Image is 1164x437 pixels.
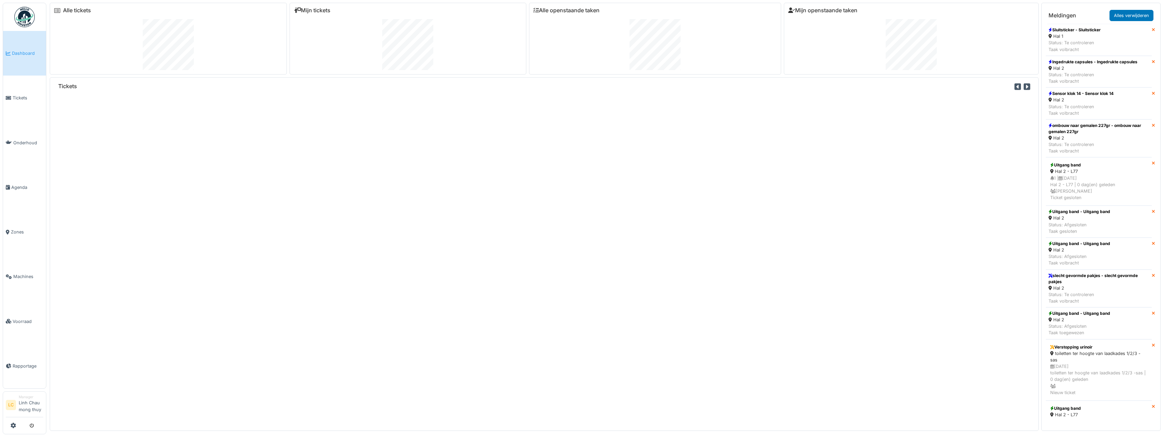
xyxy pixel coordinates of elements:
a: Uitgang band - Uitgang band Hal 2 Status: AfgeslotenTaak gesloten [1046,206,1152,238]
span: Agenda [11,184,43,191]
span: Machines [13,273,43,280]
a: Alles verwijderen [1109,10,1153,21]
a: Uitgang band - Uitgang band Hal 2 Status: AfgeslotenTaak volbracht [1046,238,1152,270]
a: Alle tickets [63,7,91,14]
span: Onderhoud [13,140,43,146]
div: Hal 2 - L77 [1050,411,1147,418]
div: Status: Afgesloten Taak gesloten [1049,222,1110,234]
h6: Meldingen [1049,12,1076,19]
a: Rapportage [3,344,46,388]
div: Ingedrukte capsules - Ingedrukte capsules [1049,59,1137,65]
div: Status: Te controleren Taak volbracht [1049,39,1101,52]
a: Agenda [3,165,46,210]
div: Status: Te controleren Taak volbracht [1049,103,1114,116]
h6: Tickets [58,83,77,90]
li: LC [6,400,16,410]
div: Hal 2 [1049,65,1137,71]
a: Sluitsticker - Sluitsticker Hal 1 Status: Te controlerenTaak volbracht [1046,24,1152,56]
div: Status: Afgesloten Taak volbracht [1049,253,1110,266]
div: Status: Te controleren Taak volbracht [1049,71,1137,84]
span: Voorraad [13,318,43,325]
a: Tickets [3,76,46,120]
div: Sensor klok 14 - Sensor klok 14 [1049,91,1114,97]
div: Manager [19,394,43,400]
a: Uitgang band - Uitgang band Hal 2 Status: AfgeslotenTaak toegewezen [1046,307,1152,339]
a: Sensor klok 14 - Sensor klok 14 Hal 2 Status: Te controlerenTaak volbracht [1046,87,1152,119]
div: Status: Afgesloten Taak toegewezen [1049,323,1110,336]
span: Dashboard [12,50,43,56]
a: Mijn tickets [294,7,330,14]
div: Hal 2 [1049,285,1149,291]
a: ombouw naar gemalen 227gr - ombouw naar gemalen 227gr Hal 2 Status: Te controlerenTaak volbracht [1046,119,1152,158]
div: Uitgang band [1050,405,1147,411]
a: Voorraad [3,299,46,344]
a: Dashboard [3,31,46,76]
li: Linh Chau mong thuy [19,394,43,416]
a: Uitgang band Hal 2 - L77 1 |[DATE]Hal 2 - L77 | 0 dag(en) geleden [PERSON_NAME]Ticket gesloten [1046,157,1152,206]
div: Hal 2 - L77 [1050,168,1147,175]
span: Zones [11,229,43,235]
div: Verstopping urinoir [1050,344,1147,350]
div: Hal 2 [1049,97,1114,103]
div: Hal 2 [1049,215,1110,221]
div: toiletten ter hoogte van laadkades 1/2/3 -sas [1050,350,1147,363]
div: Hal 2 [1049,135,1149,141]
div: Uitgang band - Uitgang band [1049,209,1110,215]
a: Onderhoud [3,120,46,165]
a: Verstopping urinoir toiletten ter hoogte van laadkades 1/2/3 -sas [DATE]toiletten ter hoogte van ... [1046,339,1152,401]
div: Status: Te controleren Taak volbracht [1049,141,1149,154]
a: slecht gevormde pakjes - slecht gevormde pakjes Hal 2 Status: Te controlerenTaak volbracht [1046,270,1152,308]
div: slecht gevormde pakjes - slecht gevormde pakjes [1049,273,1149,285]
a: Machines [3,254,46,299]
a: Alle openstaande taken [533,7,600,14]
div: 1 | [DATE] Hal 2 - L77 | 0 dag(en) geleden [PERSON_NAME] Ticket gesloten [1050,175,1147,201]
div: Uitgang band [1050,162,1147,168]
div: Uitgang band - Uitgang band [1049,310,1110,317]
a: Ingedrukte capsules - Ingedrukte capsules Hal 2 Status: Te controlerenTaak volbracht [1046,56,1152,88]
span: Rapportage [13,363,43,369]
span: Tickets [13,95,43,101]
div: Uitgang band - Uitgang band [1049,241,1110,247]
div: Hal 2 [1049,317,1110,323]
div: Status: Te controleren Taak volbracht [1049,291,1149,304]
div: [DATE] toiletten ter hoogte van laadkades 1/2/3 -sas | 0 dag(en) geleden Nieuw ticket [1050,363,1147,396]
div: Hal 1 [1049,33,1101,39]
a: LC ManagerLinh Chau mong thuy [6,394,43,417]
div: ombouw naar gemalen 227gr - ombouw naar gemalen 227gr [1049,123,1149,135]
a: Mijn openstaande taken [788,7,857,14]
a: Zones [3,210,46,254]
div: Hal 2 [1049,247,1110,253]
img: Badge_color-CXgf-gQk.svg [14,7,35,27]
div: Sluitsticker - Sluitsticker [1049,27,1101,33]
